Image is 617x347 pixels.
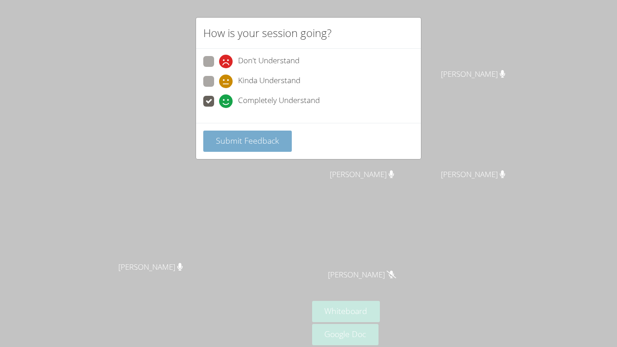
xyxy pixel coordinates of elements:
span: Submit Feedback [216,135,279,146]
span: Completely Understand [238,94,320,108]
span: Kinda Understand [238,75,300,88]
h2: How is your session going? [203,25,332,41]
button: Submit Feedback [203,131,292,152]
span: Don't Understand [238,55,299,68]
